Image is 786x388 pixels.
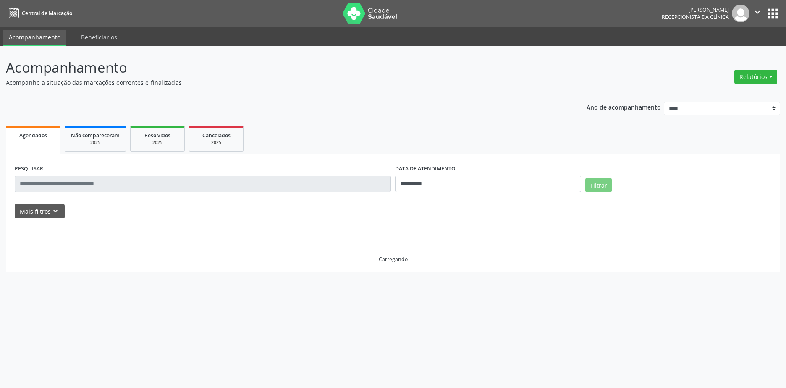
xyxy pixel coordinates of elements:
[6,57,548,78] p: Acompanhamento
[6,78,548,87] p: Acompanhe a situação das marcações correntes e finalizadas
[379,256,408,263] div: Carregando
[15,163,43,176] label: PESQUISAR
[51,207,60,216] i: keyboard_arrow_down
[71,132,120,139] span: Não compareceram
[395,163,456,176] label: DATA DE ATENDIMENTO
[19,132,47,139] span: Agendados
[75,30,123,45] a: Beneficiários
[202,132,231,139] span: Cancelados
[144,132,170,139] span: Resolvidos
[753,8,762,17] i: 
[662,6,729,13] div: [PERSON_NAME]
[765,6,780,21] button: apps
[15,204,65,219] button: Mais filtroskeyboard_arrow_down
[734,70,777,84] button: Relatórios
[3,30,66,46] a: Acompanhamento
[195,139,237,146] div: 2025
[587,102,661,112] p: Ano de acompanhamento
[662,13,729,21] span: Recepcionista da clínica
[732,5,749,22] img: img
[585,178,612,192] button: Filtrar
[136,139,178,146] div: 2025
[22,10,72,17] span: Central de Marcação
[749,5,765,22] button: 
[6,6,72,20] a: Central de Marcação
[71,139,120,146] div: 2025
